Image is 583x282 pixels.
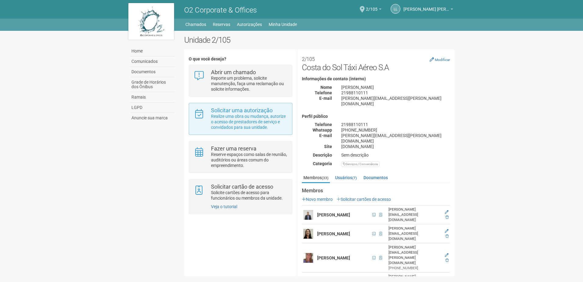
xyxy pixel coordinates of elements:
[213,20,230,29] a: Reservas
[303,229,313,239] img: user.png
[315,90,332,95] strong: Telefone
[317,212,350,217] strong: [PERSON_NAME]
[211,75,288,92] p: Reporte um problema, solicite manutenção, faça uma reclamação ou solicite informações.
[445,234,449,238] a: Excluir membro
[211,114,288,130] p: Realize uma obra ou mudança, autorize o acesso de prestadores de serviço e convidados para sua un...
[320,85,332,90] strong: Nome
[352,176,357,180] small: (7)
[313,161,332,166] strong: Categoria
[211,152,288,168] p: Reserve espaços como salas de reunião, auditórios ou áreas comum do empreendimento.
[337,122,455,127] div: 21988110111
[302,197,333,202] a: Novo membro
[211,190,288,201] p: Solicite cartões de acesso para funcionários ou membros da unidade.
[341,161,380,167] div: Serviços / Conveniência
[130,103,175,113] a: LGPD
[337,90,455,96] div: 21988110111
[302,56,315,62] small: 2/105
[194,184,287,201] a: Solicitar cartão de acesso Solicite cartões de acesso para funcionários ou membros da unidade.
[435,58,450,62] small: Modificar
[130,67,175,77] a: Documentos
[211,183,273,190] strong: Solicitar cartão de acesso
[337,85,455,90] div: [PERSON_NAME]
[185,20,206,29] a: Chamados
[403,1,449,12] span: Lara Lira Justino
[315,122,332,127] strong: Telefone
[324,144,332,149] strong: Site
[337,197,391,202] a: Solicitar cartões de acesso
[317,231,350,236] strong: [PERSON_NAME]
[337,133,455,144] div: [PERSON_NAME][EMAIL_ADDRESS][PERSON_NAME][DOMAIN_NAME]
[130,46,175,56] a: Home
[313,153,332,157] strong: Descrição
[302,188,450,193] strong: Membros
[366,1,377,12] span: 2/105
[319,96,332,101] strong: E-mail
[194,70,287,92] a: Abrir um chamado Reporte um problema, solicite manutenção, faça uma reclamação ou solicite inform...
[388,266,441,271] div: [PHONE_NUMBER]
[337,144,455,149] div: [DOMAIN_NAME]
[313,128,332,132] strong: Whatsapp
[189,57,292,61] h4: O que você deseja?
[337,152,455,158] div: Sem descrição
[302,114,450,119] h4: Perfil público
[388,245,441,266] div: [PERSON_NAME][EMAIL_ADDRESS][PERSON_NAME][DOMAIN_NAME]
[211,145,256,152] strong: Fazer uma reserva
[130,92,175,103] a: Ramais
[130,77,175,92] a: Grade de Horários dos Ônibus
[334,173,358,182] a: Usuários(7)
[302,173,330,183] a: Membros(33)
[237,20,262,29] a: Autorizações
[184,35,455,45] h2: Unidade 2/105
[211,204,237,209] a: Veja o tutorial
[430,57,450,62] a: Modificar
[445,258,449,262] a: Excluir membro
[211,69,256,75] strong: Abrir um chamado
[319,133,332,138] strong: E-mail
[403,8,453,13] a: [PERSON_NAME] [PERSON_NAME]
[322,176,328,180] small: (33)
[184,6,257,14] span: O2 Corporate & Offices
[303,210,313,220] img: user.png
[302,54,450,72] h2: Costa do Sol Táxi Aéreo S.A
[303,253,313,263] img: user.png
[128,3,174,40] img: logo.jpg
[445,229,449,233] a: Editar membro
[302,77,450,81] h4: Informações de contato (interno)
[194,108,287,130] a: Solicitar uma autorização Realize uma obra ou mudança, autorize o acesso de prestadores de serviç...
[391,4,400,14] a: LL
[337,127,455,133] div: [PHONE_NUMBER]
[211,107,273,114] strong: Solicitar uma autorização
[388,207,441,222] div: [PERSON_NAME][EMAIL_ADDRESS][DOMAIN_NAME]
[130,56,175,67] a: Comunicados
[445,215,449,219] a: Excluir membro
[362,173,389,182] a: Documentos
[366,8,381,13] a: 2/105
[388,226,441,241] div: [PERSON_NAME][EMAIL_ADDRESS][DOMAIN_NAME]
[317,255,350,260] strong: [PERSON_NAME]
[337,96,455,107] div: [PERSON_NAME][EMAIL_ADDRESS][PERSON_NAME][DOMAIN_NAME]
[130,113,175,123] a: Anuncie sua marca
[269,20,297,29] a: Minha Unidade
[194,146,287,168] a: Fazer uma reserva Reserve espaços como salas de reunião, auditórios ou áreas comum do empreendime...
[445,210,449,214] a: Editar membro
[445,253,449,257] a: Editar membro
